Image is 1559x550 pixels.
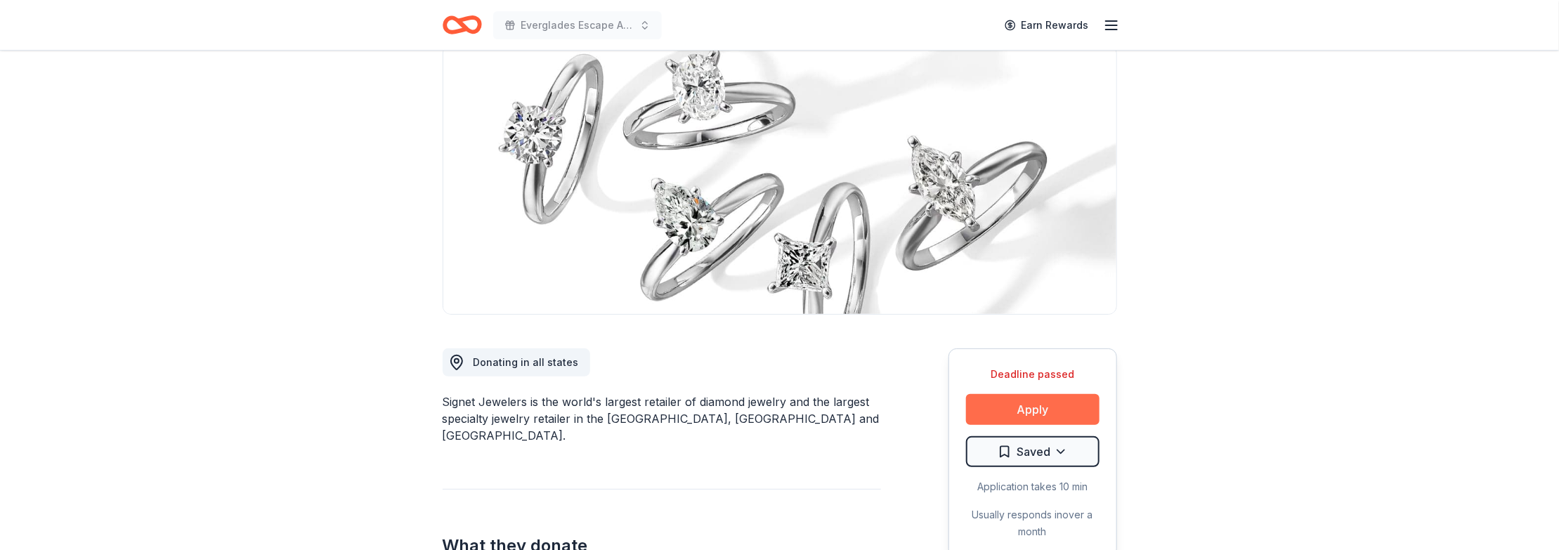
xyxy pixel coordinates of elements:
[966,436,1100,467] button: Saved
[443,46,1116,314] img: Image for Signet Jewelers
[443,8,482,41] a: Home
[493,11,662,39] button: Everglades Escape Annual Gala
[1017,443,1051,461] span: Saved
[966,478,1100,495] div: Application takes 10 min
[966,394,1100,425] button: Apply
[996,13,1097,38] a: Earn Rewards
[966,366,1100,383] div: Deadline passed
[443,393,881,444] div: Signet Jewelers is the world's largest retailer of diamond jewelry and the largest specialty jewe...
[474,356,579,368] span: Donating in all states
[521,17,634,34] span: Everglades Escape Annual Gala
[966,506,1100,540] div: Usually responds in over a month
